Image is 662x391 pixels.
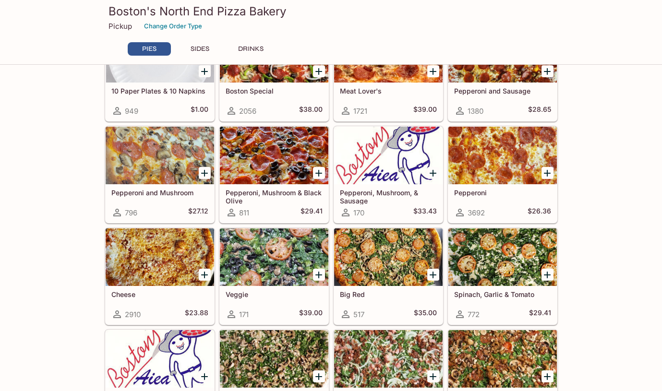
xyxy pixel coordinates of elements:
[427,269,439,281] button: Add Big Red
[125,310,141,319] span: 2910
[299,105,323,117] h5: $38.00
[542,370,554,382] button: Add Spicy Jenny
[427,167,439,179] button: Add Pepperoni, Mushroom, & Sausage
[140,19,206,34] button: Change Order Type
[448,330,557,388] div: Spicy Jenny
[226,189,323,204] h5: Pepperoni, Mushroom & Black Olive
[454,87,551,95] h5: Pepperoni and Sausage
[220,330,328,388] div: Spinach, Garlic, & Mushroom
[334,24,443,121] a: Meat Lover's1721$39.00
[313,370,325,382] button: Add Spinach, Garlic, & Mushroom
[468,107,483,116] span: 1380
[301,207,323,218] h5: $29.41
[108,22,132,31] p: Pickup
[239,107,256,116] span: 2056
[334,25,443,83] div: Meat Lover's
[106,330,214,388] div: Spinach & Garlic
[106,228,214,286] div: Cheese
[220,228,328,286] div: Veggie
[226,290,323,298] h5: Veggie
[454,290,551,298] h5: Spinach, Garlic & Tomato
[334,228,443,325] a: Big Red517$35.00
[106,127,214,184] div: Pepperoni and Mushroom
[454,189,551,197] h5: Pepperoni
[199,269,211,281] button: Add Cheese
[448,24,557,121] a: Pepperoni and Sausage1380$28.65
[105,228,215,325] a: Cheese2910$23.88
[353,208,364,217] span: 170
[188,207,208,218] h5: $27.12
[468,310,480,319] span: 772
[313,269,325,281] button: Add Veggie
[299,308,323,320] h5: $39.00
[468,208,485,217] span: 3692
[334,330,443,388] div: Carbonara Pizza
[414,308,437,320] h5: $35.00
[334,126,443,223] a: Pepperoni, Mushroom, & Sausage170$33.43
[334,228,443,286] div: Big Red
[185,308,208,320] h5: $23.88
[179,42,222,56] button: SIDES
[542,65,554,77] button: Add Pepperoni and Sausage
[353,310,364,319] span: 517
[111,87,208,95] h5: 10 Paper Plates & 10 Napkins
[529,308,551,320] h5: $29.41
[125,208,137,217] span: 796
[448,127,557,184] div: Pepperoni
[106,25,214,83] div: 10 Paper Plates & 10 Napkins
[128,42,171,56] button: PIES
[353,107,367,116] span: 1721
[108,4,554,19] h3: Boston's North End Pizza Bakery
[427,370,439,382] button: Add Carbonara Pizza
[226,87,323,95] h5: Boston Special
[313,167,325,179] button: Add Pepperoni, Mushroom & Black Olive
[191,105,208,117] h5: $1.00
[199,370,211,382] button: Add Spinach & Garlic
[340,290,437,298] h5: Big Red
[199,167,211,179] button: Add Pepperoni and Mushroom
[448,228,557,286] div: Spinach, Garlic & Tomato
[340,87,437,95] h5: Meat Lover's
[229,42,273,56] button: DRINKS
[334,127,443,184] div: Pepperoni, Mushroom, & Sausage
[199,65,211,77] button: Add 10 Paper Plates & 10 Napkins
[542,167,554,179] button: Add Pepperoni
[219,126,329,223] a: Pepperoni, Mushroom & Black Olive811$29.41
[448,228,557,325] a: Spinach, Garlic & Tomato772$29.41
[413,105,437,117] h5: $39.00
[220,127,328,184] div: Pepperoni, Mushroom & Black Olive
[340,189,437,204] h5: Pepperoni, Mushroom, & Sausage
[542,269,554,281] button: Add Spinach, Garlic & Tomato
[427,65,439,77] button: Add Meat Lover's
[239,208,249,217] span: 811
[220,25,328,83] div: Boston Special
[448,25,557,83] div: Pepperoni and Sausage
[448,126,557,223] a: Pepperoni3692$26.36
[111,189,208,197] h5: Pepperoni and Mushroom
[219,228,329,325] a: Veggie171$39.00
[105,126,215,223] a: Pepperoni and Mushroom796$27.12
[125,107,138,116] span: 949
[239,310,249,319] span: 171
[313,65,325,77] button: Add Boston Special
[111,290,208,298] h5: Cheese
[219,24,329,121] a: Boston Special2056$38.00
[105,24,215,121] a: 10 Paper Plates & 10 Napkins949$1.00
[528,105,551,117] h5: $28.65
[413,207,437,218] h5: $33.43
[528,207,551,218] h5: $26.36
